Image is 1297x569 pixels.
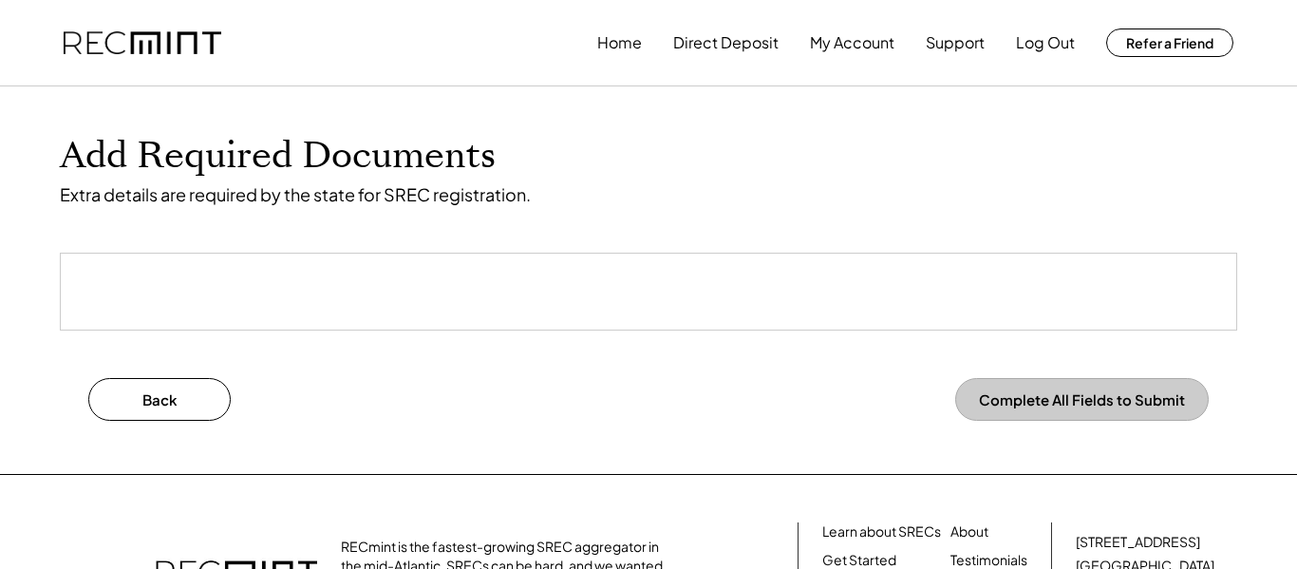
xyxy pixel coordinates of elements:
[64,31,221,55] img: recmint-logotype%403x.png
[88,378,231,421] button: Back
[673,24,779,62] button: Direct Deposit
[950,522,988,541] a: About
[810,24,894,62] button: My Account
[1076,533,1200,552] div: [STREET_ADDRESS]
[60,134,1237,179] h1: Add Required Documents
[1106,28,1233,57] button: Refer a Friend
[597,24,642,62] button: Home
[955,378,1209,421] button: Complete All Fields to Submit
[1016,24,1075,62] button: Log Out
[60,183,531,205] div: Extra details are required by the state for SREC registration.
[822,522,941,541] a: Learn about SRECs
[926,24,985,62] button: Support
